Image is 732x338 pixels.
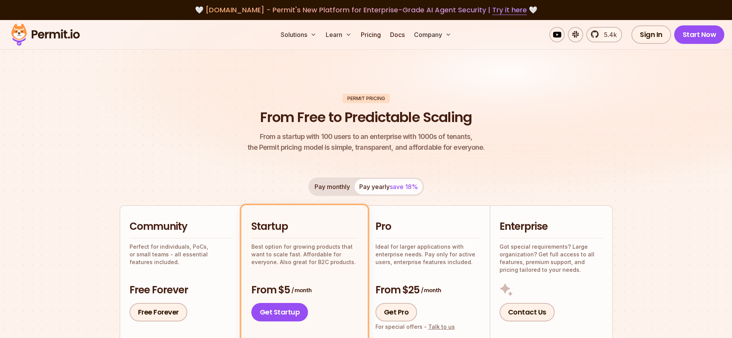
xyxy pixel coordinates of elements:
span: From a startup with 100 users to an enterprise with 1000s of tenants, [247,131,485,142]
a: Pricing [358,27,384,42]
img: Permit logo [8,22,83,48]
a: Try it here [492,5,527,15]
span: [DOMAIN_NAME] - Permit's New Platform for Enterprise-Grade AI Agent Security | [205,5,527,15]
p: the Permit pricing model is simple, transparent, and affordable for everyone. [247,131,485,153]
h3: From $5 [251,283,358,297]
h2: Pro [375,220,480,234]
h3: From $25 [375,283,480,297]
a: Talk to us [428,323,455,330]
div: Permit Pricing [343,94,390,103]
h3: Free Forever [130,283,234,297]
div: 🤍 🤍 [19,5,713,15]
span: / month [421,286,441,294]
a: Start Now [674,25,725,44]
h2: Startup [251,220,358,234]
span: 5.4k [599,30,617,39]
button: Solutions [278,27,320,42]
div: For special offers - [375,323,455,331]
button: Pay monthly [310,179,355,194]
button: Company [411,27,454,42]
h2: Community [130,220,234,234]
p: Best option for growing products that want to scale fast. Affordable for everyone. Also great for... [251,243,358,266]
h1: From Free to Predictable Scaling [260,108,472,127]
h2: Enterprise [500,220,603,234]
a: Sign In [631,25,671,44]
span: / month [291,286,311,294]
a: Free Forever [130,303,187,321]
p: Perfect for individuals, PoCs, or small teams - all essential features included. [130,243,234,266]
a: Contact Us [500,303,555,321]
p: Ideal for larger applications with enterprise needs. Pay only for active users, enterprise featur... [375,243,480,266]
button: Learn [323,27,355,42]
a: Get Startup [251,303,308,321]
a: 5.4k [586,27,622,42]
a: Docs [387,27,408,42]
a: Get Pro [375,303,417,321]
p: Got special requirements? Large organization? Get full access to all features, premium support, a... [500,243,603,274]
